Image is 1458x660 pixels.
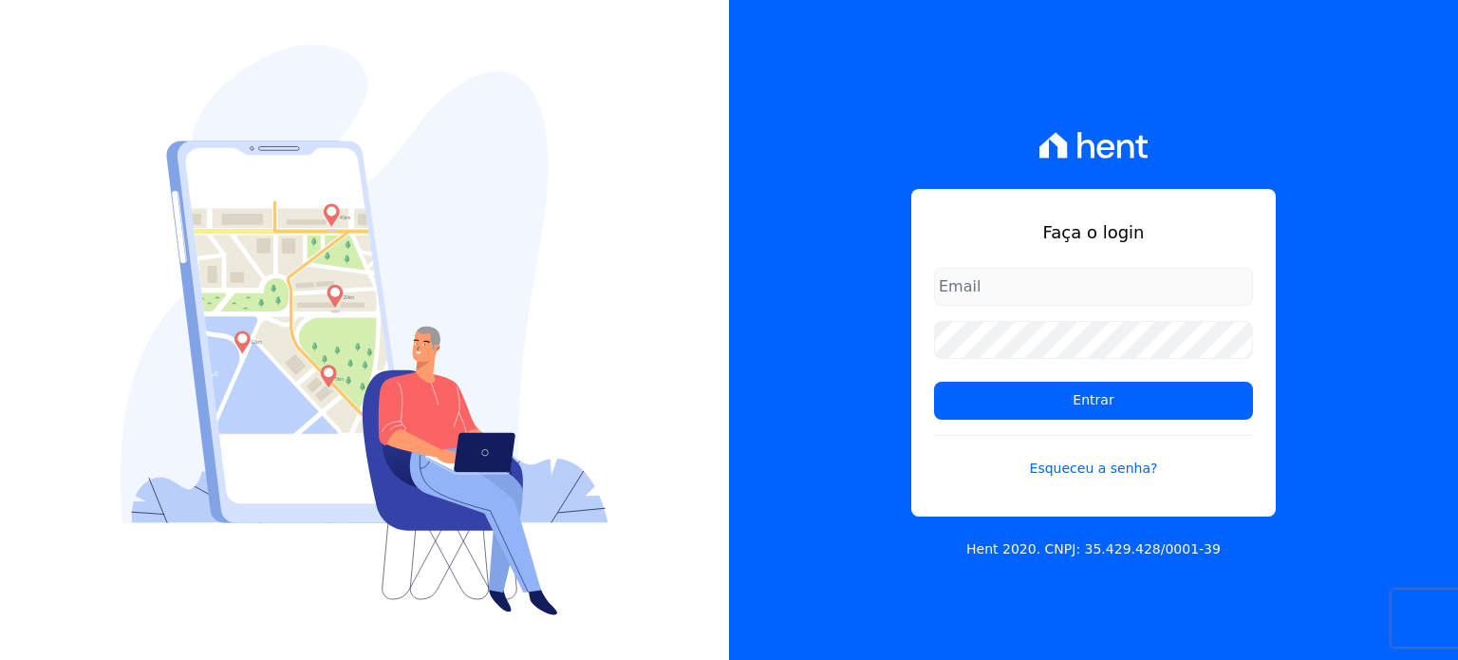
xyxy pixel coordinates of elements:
[966,539,1221,559] p: Hent 2020. CNPJ: 35.429.428/0001-39
[121,45,608,615] img: Login
[934,219,1253,245] h1: Faça o login
[934,382,1253,420] input: Entrar
[934,268,1253,306] input: Email
[934,435,1253,479] a: Esqueceu a senha?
